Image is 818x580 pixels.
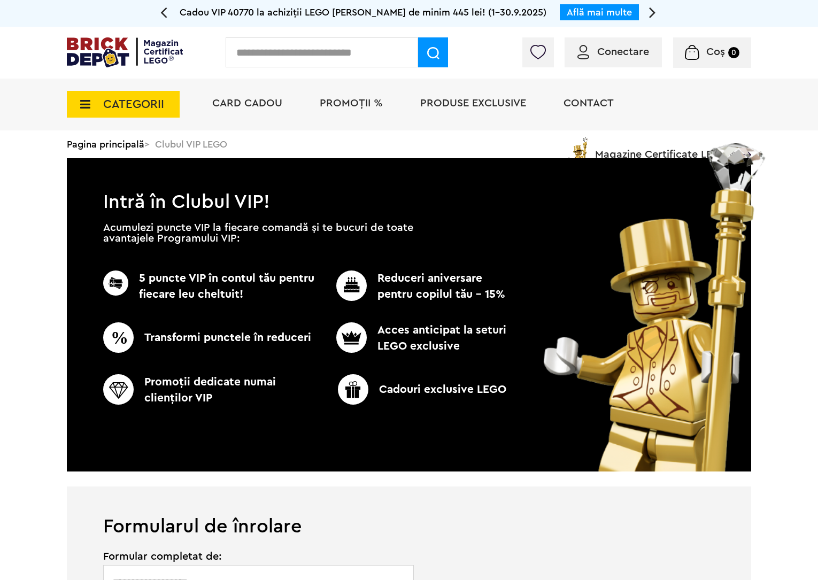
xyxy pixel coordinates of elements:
[336,270,367,301] img: CC_BD_Green_chek_mark
[103,374,319,406] p: Promoţii dedicate numai clienţilor VIP
[103,270,319,303] p: 5 puncte VIP în contul tău pentru fiecare leu cheltuit!
[103,270,128,296] img: CC_BD_Green_chek_mark
[212,98,282,109] a: Card Cadou
[103,551,415,562] span: Formular completat de:
[103,374,134,405] img: CC_BD_Green_chek_mark
[567,7,632,17] a: Află mai multe
[314,374,530,405] p: Cadouri exclusive LEGO
[338,374,368,405] img: CC_BD_Green_chek_mark
[597,47,649,57] span: Conectare
[103,322,134,353] img: CC_BD_Green_chek_mark
[319,270,510,303] p: Reduceri aniversare pentru copilul tău - 15%
[320,98,383,109] a: PROMOȚII %
[735,135,751,146] a: Magazine Certificate LEGO®
[103,222,413,244] p: Acumulezi puncte VIP la fiecare comandă și te bucuri de toate avantajele Programului VIP:
[420,98,526,109] a: Produse exclusive
[103,322,319,353] p: Transformi punctele în reduceri
[336,322,367,353] img: CC_BD_Green_chek_mark
[728,47,739,58] small: 0
[67,158,751,207] h1: Intră în Clubul VIP!
[67,486,751,536] h1: Formularul de înrolare
[595,135,735,160] span: Magazine Certificate LEGO®
[103,98,164,110] span: CATEGORII
[529,143,782,471] img: vip_page_image
[564,98,614,109] a: Contact
[706,47,725,57] span: Coș
[577,47,649,57] a: Conectare
[319,322,510,354] p: Acces anticipat la seturi LEGO exclusive
[180,7,546,17] span: Cadou VIP 40770 la achiziții LEGO [PERSON_NAME] de minim 445 lei! (1-30.9.2025)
